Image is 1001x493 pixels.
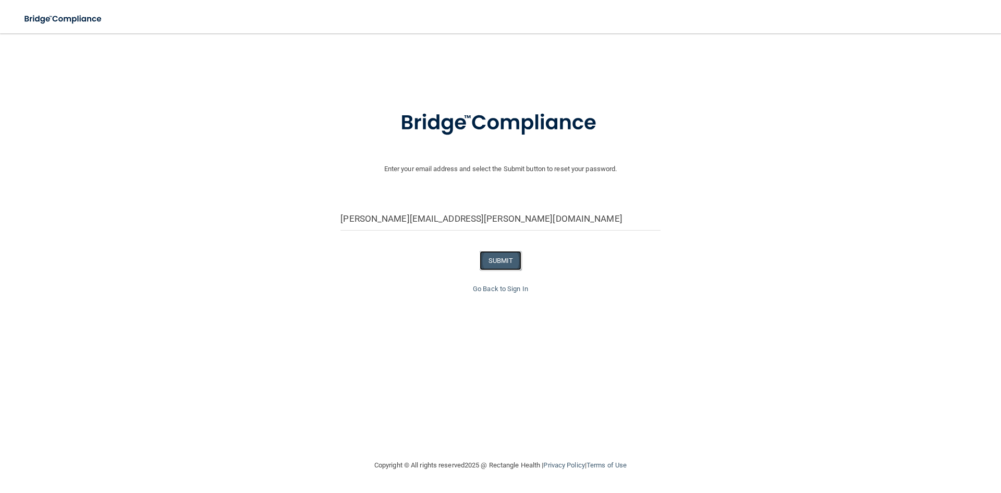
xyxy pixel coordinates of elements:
[587,461,627,469] a: Terms of Use
[16,8,112,30] img: bridge_compliance_login_screen.278c3ca4.svg
[480,251,522,270] button: SUBMIT
[310,449,691,482] div: Copyright © All rights reserved 2025 @ Rectangle Health | |
[379,96,622,150] img: bridge_compliance_login_screen.278c3ca4.svg
[473,285,528,293] a: Go Back to Sign In
[340,207,660,231] input: Email
[543,461,584,469] a: Privacy Policy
